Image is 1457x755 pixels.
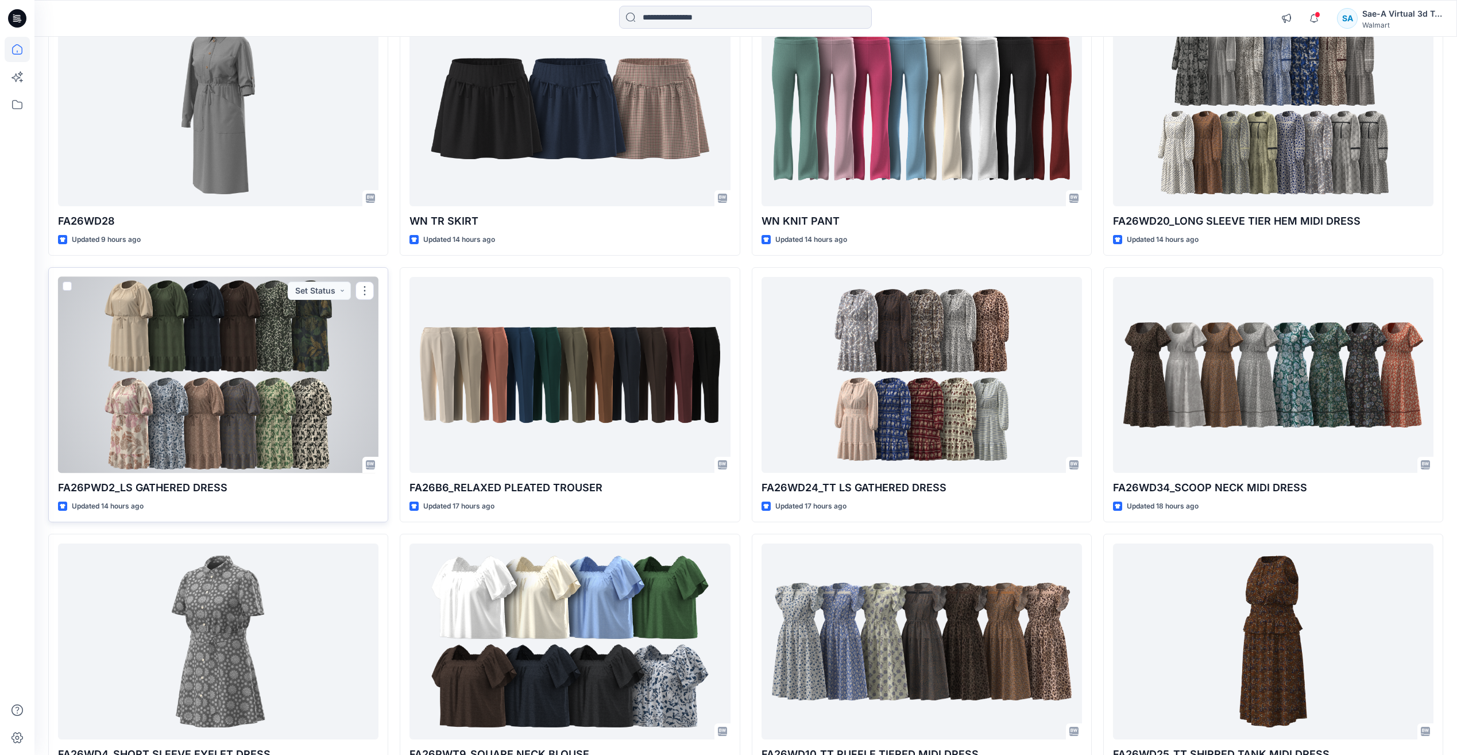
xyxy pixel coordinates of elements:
[1362,21,1443,29] div: Walmart
[1113,213,1433,229] p: FA26WD20_LONG SLEEVE TIER HEM MIDI DRESS
[762,480,1082,496] p: FA26WD24_TT LS GATHERED DRESS
[72,234,141,246] p: Updated 9 hours ago
[762,10,1082,206] a: WN KNIT PANT
[58,277,378,473] a: FA26PWD2_LS GATHERED DRESS
[58,213,378,229] p: FA26WD28
[409,480,730,496] p: FA26B6_RELAXED PLEATED TROUSER
[409,213,730,229] p: WN TR SKIRT
[409,544,730,739] a: FA26PWT9_SQUARE NECK BLOUSE
[58,10,378,206] a: FA26WD28
[423,234,495,246] p: Updated 14 hours ago
[1337,8,1358,29] div: SA
[762,213,1082,229] p: WN KNIT PANT
[1113,10,1433,206] a: FA26WD20_LONG SLEEVE TIER HEM MIDI DRESS
[423,500,494,513] p: Updated 17 hours ago
[1113,277,1433,473] a: FA26WD34_SCOOP NECK MIDI DRESS
[72,500,144,513] p: Updated 14 hours ago
[1127,234,1199,246] p: Updated 14 hours ago
[58,480,378,496] p: FA26PWD2_LS GATHERED DRESS
[775,234,847,246] p: Updated 14 hours ago
[1113,544,1433,739] a: FA26WD25_TT SHIRRED TANK MIDI DRESS
[1362,7,1443,21] div: Sae-A Virtual 3d Team
[762,544,1082,739] a: FA26WD10_TT RUFFLE TIERED MIDI DRESS
[762,277,1082,473] a: FA26WD24_TT LS GATHERED DRESS
[775,500,847,513] p: Updated 17 hours ago
[1113,480,1433,496] p: FA26WD34_SCOOP NECK MIDI DRESS
[58,544,378,739] a: FA26WD4_SHORT SLEEVE EYELET DRESS
[1127,500,1199,513] p: Updated 18 hours ago
[409,10,730,206] a: WN TR SKIRT
[409,277,730,473] a: FA26B6_RELAXED PLEATED TROUSER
